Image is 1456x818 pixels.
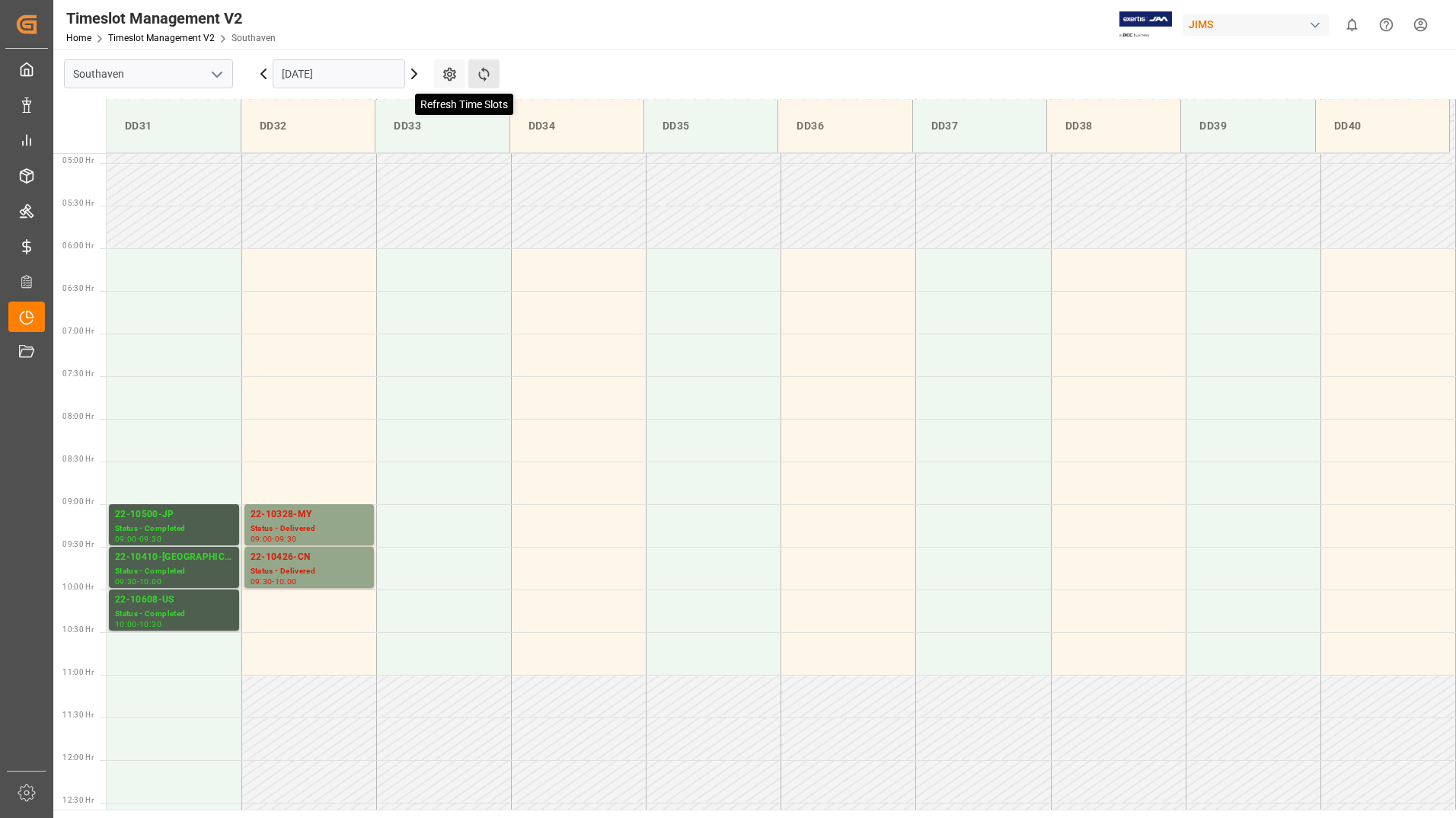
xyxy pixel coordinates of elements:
[273,59,405,88] input: DD.MM.YYYY
[62,796,94,804] span: 12:30 Hr
[925,112,1034,140] div: DD37
[62,241,94,250] span: 06:00 Hr
[137,535,139,542] div: -
[115,565,233,578] div: Status - Completed
[251,507,368,522] div: 22-10328-MY
[62,199,94,207] span: 05:30 Hr
[62,625,94,634] span: 10:30 Hr
[1183,10,1335,39] button: JIMS
[62,753,94,762] span: 12:00 Hr
[139,535,161,542] div: 09:30
[62,455,94,463] span: 08:30 Hr
[115,608,233,621] div: Status - Completed
[1119,11,1172,38] img: Exertis%20JAM%20-%20Email%20Logo.jpg_1722504956.jpg
[115,507,233,522] div: 22-10500-JP
[62,583,94,591] span: 10:00 Hr
[522,112,631,140] div: DD34
[115,621,137,628] div: 10:00
[66,33,91,43] a: Home
[119,112,228,140] div: DD31
[139,578,161,585] div: 10:00
[66,7,276,30] div: Timeslot Management V2
[115,550,233,565] div: 22-10410-[GEOGRAPHIC_DATA]
[115,578,137,585] div: 09:30
[62,668,94,676] span: 11:00 Hr
[1193,112,1302,140] div: DD39
[656,112,765,140] div: DD35
[115,522,233,535] div: Status - Completed
[272,535,274,542] div: -
[251,535,273,542] div: 09:00
[275,578,297,585] div: 10:00
[64,59,233,88] input: Type to search/select
[115,593,233,608] div: 22-10608-US
[272,578,274,585] div: -
[139,621,161,628] div: 10:30
[275,535,297,542] div: 09:30
[251,522,368,535] div: Status - Delivered
[62,540,94,548] span: 09:30 Hr
[251,565,368,578] div: Status - Delivered
[137,621,139,628] div: -
[62,369,94,378] span: 07:30 Hr
[1328,112,1437,140] div: DD40
[115,535,137,542] div: 09:00
[1369,8,1403,42] button: Help Center
[62,711,94,719] span: 11:30 Hr
[108,33,215,43] a: Timeslot Management V2
[251,578,273,585] div: 09:30
[790,112,899,140] div: DD36
[1335,8,1369,42] button: show 0 new notifications
[251,550,368,565] div: 22-10426-CN
[62,412,94,420] span: 08:00 Hr
[388,112,497,140] div: DD33
[205,62,228,86] button: open menu
[62,497,94,506] span: 09:00 Hr
[62,327,94,335] span: 07:00 Hr
[62,156,94,165] span: 05:00 Hr
[62,284,94,292] span: 06:30 Hr
[254,112,362,140] div: DD32
[137,578,139,585] div: -
[1059,112,1168,140] div: DD38
[1183,14,1329,36] div: JIMS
